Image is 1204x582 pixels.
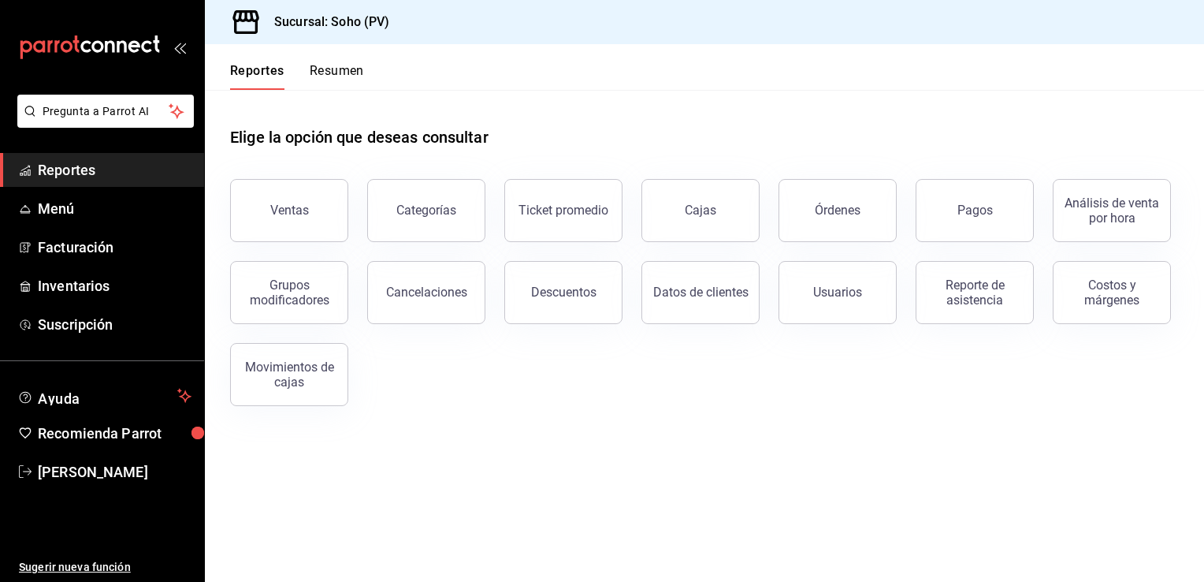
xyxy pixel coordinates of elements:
[310,63,364,90] button: Resumen
[1053,261,1171,324] button: Costos y márgenes
[230,63,364,90] div: navigation tabs
[641,179,760,242] a: Cajas
[815,203,860,218] div: Órdenes
[1063,278,1161,308] div: Costos y márgenes
[240,360,338,390] div: Movimientos de cajas
[685,201,717,220] div: Cajas
[916,261,1034,324] button: Reporte de asistencia
[230,261,348,324] button: Grupos modificadores
[230,179,348,242] button: Ventas
[43,103,169,120] span: Pregunta a Parrot AI
[38,423,191,444] span: Recomienda Parrot
[17,95,194,128] button: Pregunta a Parrot AI
[531,285,596,300] div: Descuentos
[653,285,749,300] div: Datos de clientes
[11,114,194,131] a: Pregunta a Parrot AI
[1053,179,1171,242] button: Análisis de venta por hora
[1063,196,1161,226] div: Análisis de venta por hora
[240,278,338,308] div: Grupos modificadores
[641,261,760,324] button: Datos de clientes
[396,203,456,218] div: Categorías
[38,198,191,219] span: Menú
[270,203,309,218] div: Ventas
[19,559,191,576] span: Sugerir nueva función
[779,261,897,324] button: Usuarios
[38,461,191,483] span: [PERSON_NAME]
[926,278,1024,308] div: Reporte de asistencia
[230,343,348,406] button: Movimientos de cajas
[38,386,171,405] span: Ayuda
[504,261,622,324] button: Descuentos
[230,125,489,149] h1: Elige la opción que deseas consultar
[367,261,485,324] button: Cancelaciones
[518,203,608,218] div: Ticket promedio
[916,179,1034,242] button: Pagos
[38,314,191,335] span: Suscripción
[230,63,284,90] button: Reportes
[262,13,390,32] h3: Sucursal: Soho (PV)
[957,203,993,218] div: Pagos
[38,237,191,258] span: Facturación
[386,285,467,300] div: Cancelaciones
[813,285,862,300] div: Usuarios
[173,41,186,54] button: open_drawer_menu
[504,179,622,242] button: Ticket promedio
[38,275,191,297] span: Inventarios
[367,179,485,242] button: Categorías
[38,159,191,181] span: Reportes
[779,179,897,242] button: Órdenes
